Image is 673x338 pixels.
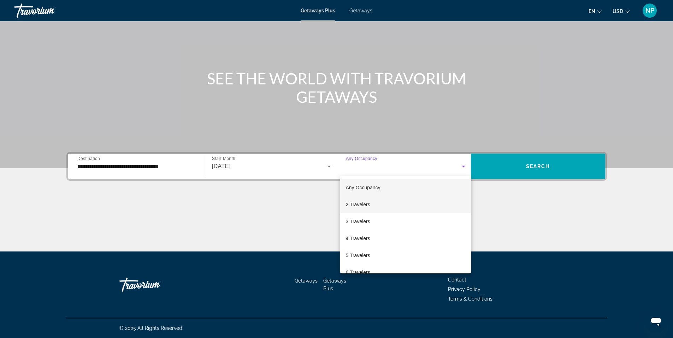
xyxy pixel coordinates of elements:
[346,234,370,243] span: 4 Travelers
[346,217,370,226] span: 3 Travelers
[346,200,370,209] span: 2 Travelers
[346,268,370,277] span: 6 Travelers
[346,185,380,190] span: Any Occupancy
[346,251,370,260] span: 5 Travelers
[645,310,667,332] iframe: Button to launch messaging window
